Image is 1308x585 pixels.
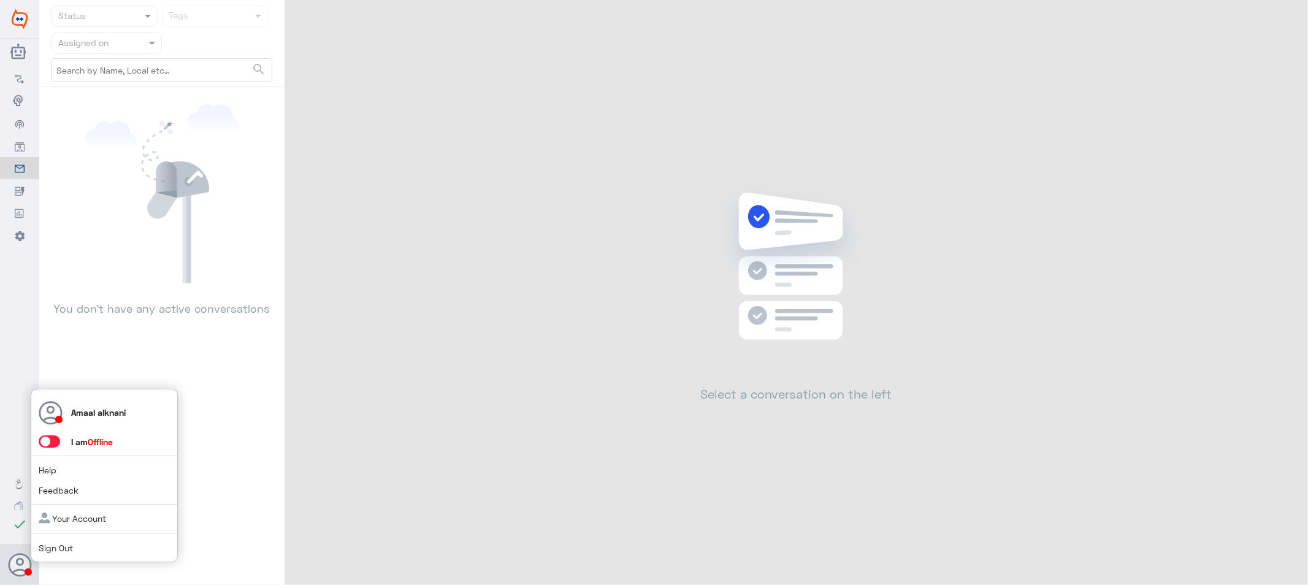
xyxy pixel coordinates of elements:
[71,437,113,447] span: I am
[71,406,126,419] p: Amaal alknani
[12,9,28,29] img: Widebot Logo
[39,513,106,524] a: Your Account
[39,543,73,553] a: Sign Out
[39,465,56,475] a: Help
[88,437,113,447] span: Offline
[8,553,31,576] button: Avatar
[251,62,266,77] span: search
[701,386,892,401] h2: Select a conversation on the left
[39,485,78,495] a: Feedback
[52,283,272,317] p: You don’t have any active conversations
[52,59,272,81] input: Search by Name, Local etc…
[251,59,266,80] button: search
[12,517,27,532] i: check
